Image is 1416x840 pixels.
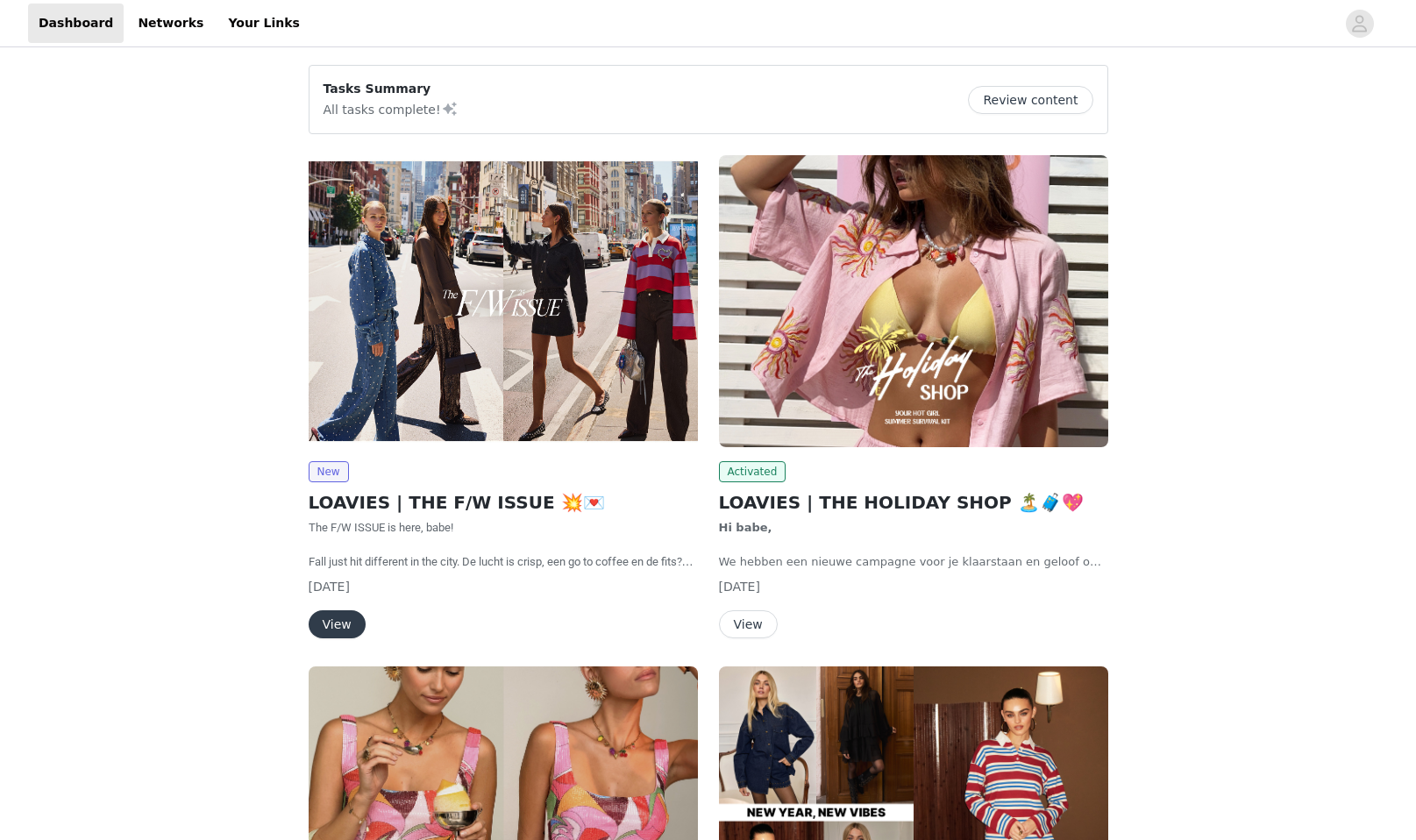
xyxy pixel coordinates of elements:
[719,618,778,631] a: View
[719,461,786,482] span: Activated
[719,610,778,638] button: View
[217,4,310,43] a: Your Links
[309,489,698,516] h2: LOAVIES | THE F/W ISSUE 💥💌
[309,580,350,594] span: [DATE]
[309,521,453,534] span: The F/W ISSUE is here, babe!
[968,86,1092,114] button: Review content
[309,610,366,638] button: View
[719,155,1108,447] img: LOAVIES
[719,489,1108,516] h2: LOAVIES | THE HOLIDAY SHOP 🏝️🧳💖
[719,521,772,534] strong: Hi babe,
[324,98,459,119] p: All tasks complete!
[324,80,459,98] p: Tasks Summary
[309,618,366,631] a: View
[1351,10,1368,38] div: avatar
[719,553,1108,571] p: We hebben een nieuwe campagne voor je klaarstaan en geloof ons: deze wil je inpakken vóór je koff...
[309,555,694,620] span: Fall just hit different in the city. De lucht is crisp, een go to coffee en de fits? On point. De...
[28,4,124,43] a: Dashboard
[719,580,760,594] span: [DATE]
[309,155,698,447] img: LOAVIES
[309,461,349,482] span: New
[127,4,214,43] a: Networks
